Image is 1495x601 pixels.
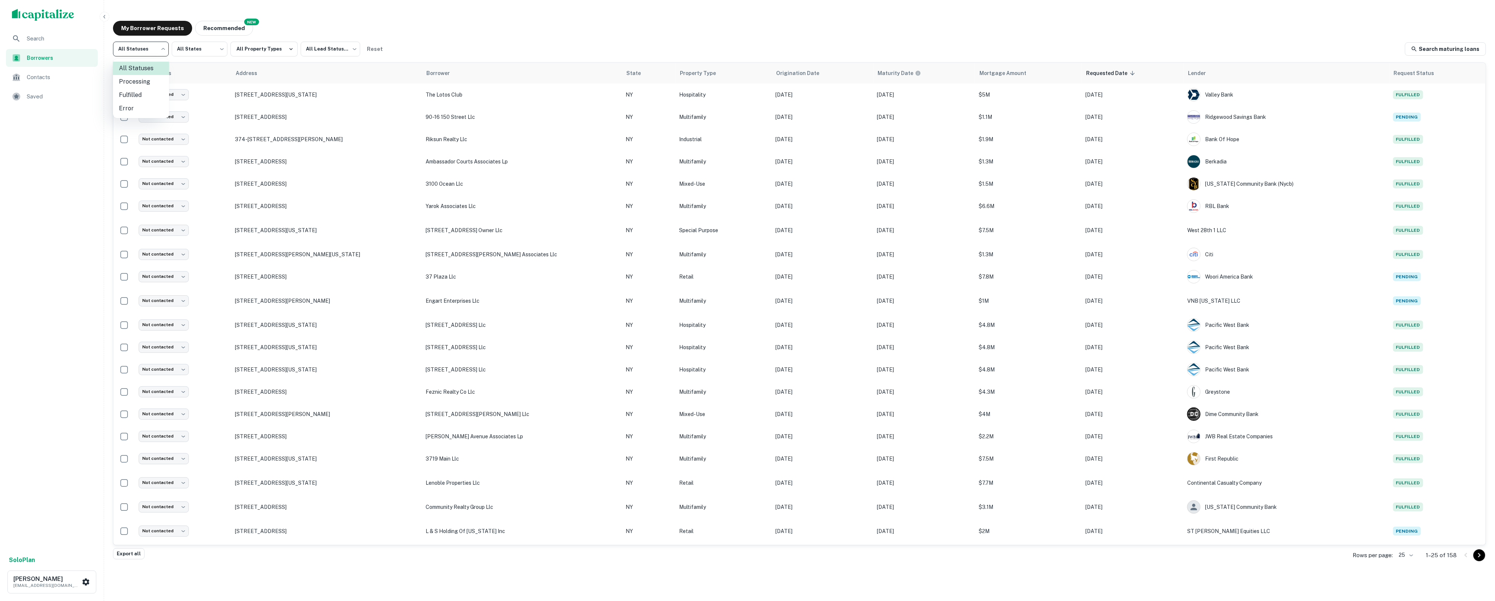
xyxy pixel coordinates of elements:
[113,88,169,102] li: Fulfilled
[113,62,169,75] li: All Statuses
[1458,542,1495,577] iframe: Chat Widget
[113,75,169,88] li: Processing
[113,102,169,115] li: Error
